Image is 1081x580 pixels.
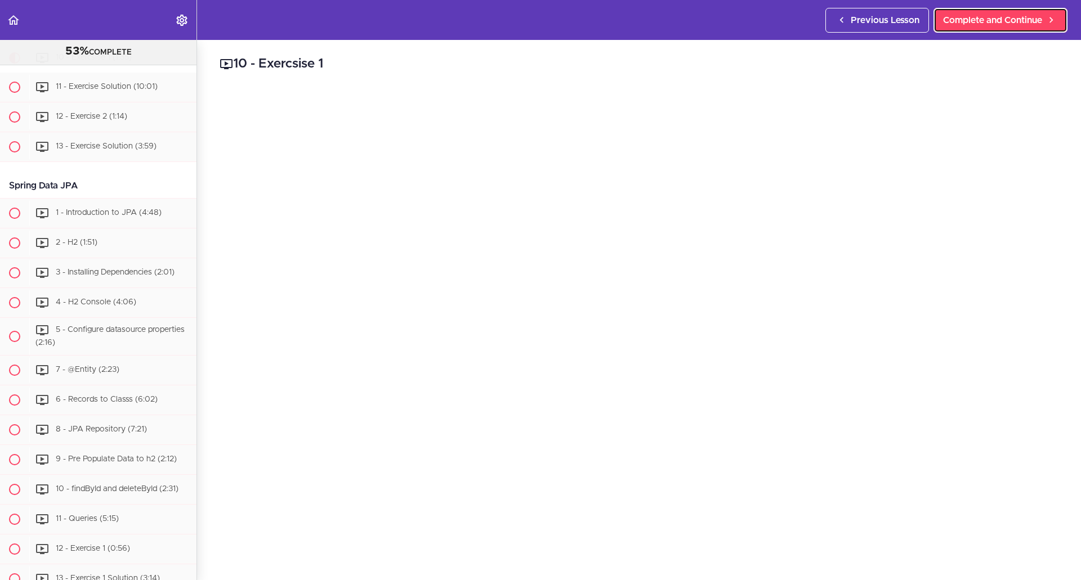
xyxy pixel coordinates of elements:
span: 6 - Records to Classs (6:02) [56,395,158,403]
span: 4 - H2 Console (4:06) [56,299,136,307]
span: 11 - Exercise Solution (10:01) [56,83,158,91]
span: 5 - Configure datasource properties (2:16) [35,326,185,347]
span: 3 - Installing Dependencies (2:01) [56,269,175,277]
a: Previous Lesson [825,8,929,33]
span: 7 - @Entity (2:23) [56,366,119,374]
span: 9 - Pre Populate Data to h2 (2:12) [56,455,177,463]
span: 2 - H2 (1:51) [56,239,97,247]
iframe: Video Player [220,91,1058,562]
div: COMPLETE [14,44,182,59]
span: 8 - JPA Repository (7:21) [56,425,147,433]
span: 11 - Queries (5:15) [56,515,119,523]
span: 12 - Exercise 2 (1:14) [56,113,127,121]
span: Complete and Continue [943,14,1042,27]
a: Complete and Continue [933,8,1067,33]
svg: Back to course curriculum [7,14,20,27]
span: 13 - Exercise Solution (3:59) [56,143,157,151]
svg: Settings Menu [175,14,189,27]
span: 10 - findById and deleteById (2:31) [56,485,178,493]
span: Previous Lesson [851,14,919,27]
h2: 10 - Exercsise 1 [220,55,1058,74]
span: 12 - Exercise 1 (0:56) [56,545,130,552]
span: 1 - Introduction to JPA (4:48) [56,209,162,217]
span: 53% [65,46,89,57]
